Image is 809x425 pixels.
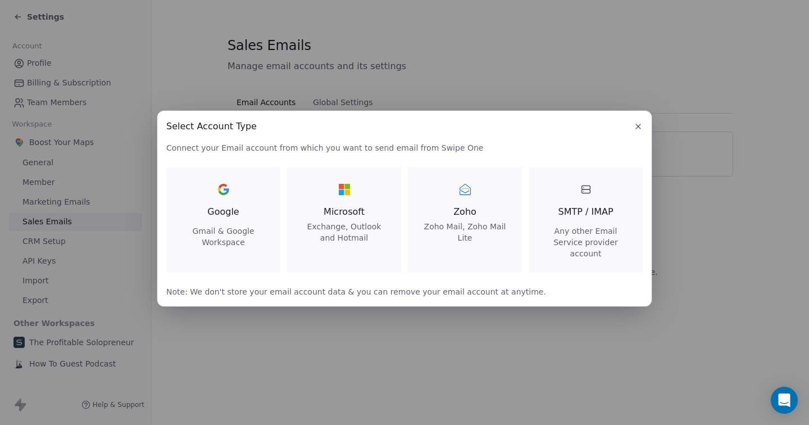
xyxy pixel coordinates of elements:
span: Select Account Type [166,120,257,133]
span: Note: We don't store your email account data & you can remove your email account at anytime. [166,286,643,297]
span: Gmail & Google Workspace [180,225,267,248]
span: Zoho Mail, Zoho Mail Lite [421,221,508,243]
span: Any other Email Service provider account [542,225,629,259]
span: Microsoft [301,205,388,219]
span: Google [207,205,239,219]
span: Zoho [421,205,508,219]
span: SMTP / IMAP [558,205,613,219]
span: Connect your Email account from which you want to send email from Swipe One [166,142,643,153]
span: Exchange, Outlook and Hotmail [301,221,388,243]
